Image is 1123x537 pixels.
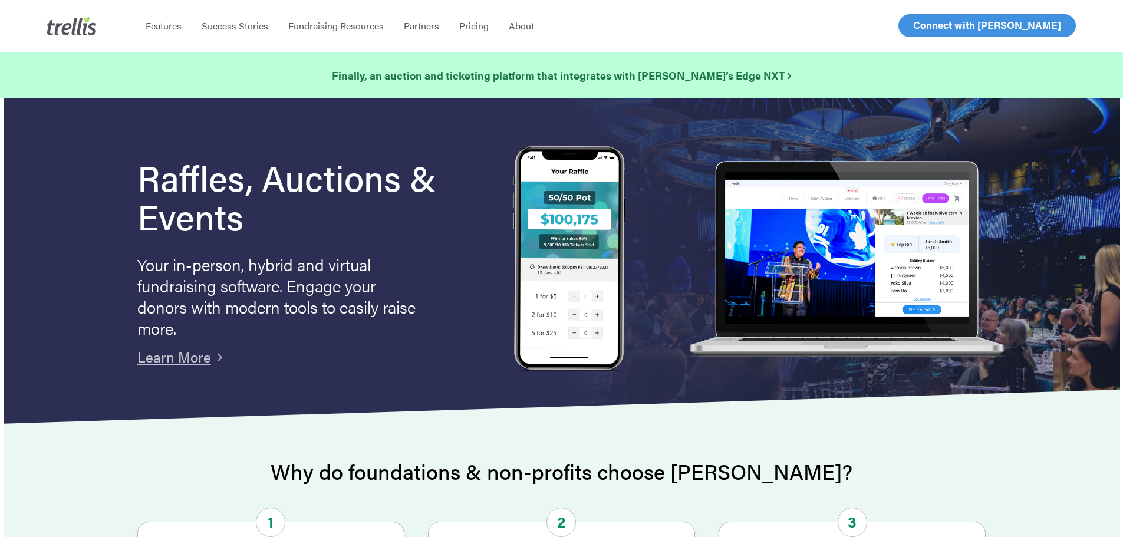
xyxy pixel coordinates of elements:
span: Pricing [459,19,489,32]
img: Trellis Raffles, Auctions and Event Fundraising [513,146,625,374]
strong: Finally, an auction and ticketing platform that integrates with [PERSON_NAME]’s Edge NXT [332,68,791,83]
span: 3 [838,508,867,537]
span: Partners [404,19,439,32]
img: Trellis [47,17,97,35]
span: 2 [546,508,576,537]
a: Pricing [449,20,499,32]
span: About [509,19,534,32]
h2: Why do foundations & non-profits choose [PERSON_NAME]? [137,460,986,483]
h1: Raffles, Auctions & Events [137,157,469,235]
a: Finally, an auction and ticketing platform that integrates with [PERSON_NAME]’s Edge NXT [332,67,791,84]
a: Learn More [137,347,211,367]
span: 1 [256,508,285,537]
span: Fundraising Resources [288,19,384,32]
a: Partners [394,20,449,32]
span: Connect with [PERSON_NAME] [913,18,1061,32]
a: Fundraising Resources [278,20,394,32]
a: About [499,20,544,32]
a: Connect with [PERSON_NAME] [898,14,1076,37]
span: Features [146,19,182,32]
p: Your in-person, hybrid and virtual fundraising software. Engage your donors with modern tools to ... [137,253,420,338]
a: Features [136,20,192,32]
img: rafflelaptop_mac_optim.png [683,161,1009,358]
span: Success Stories [202,19,268,32]
a: Success Stories [192,20,278,32]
